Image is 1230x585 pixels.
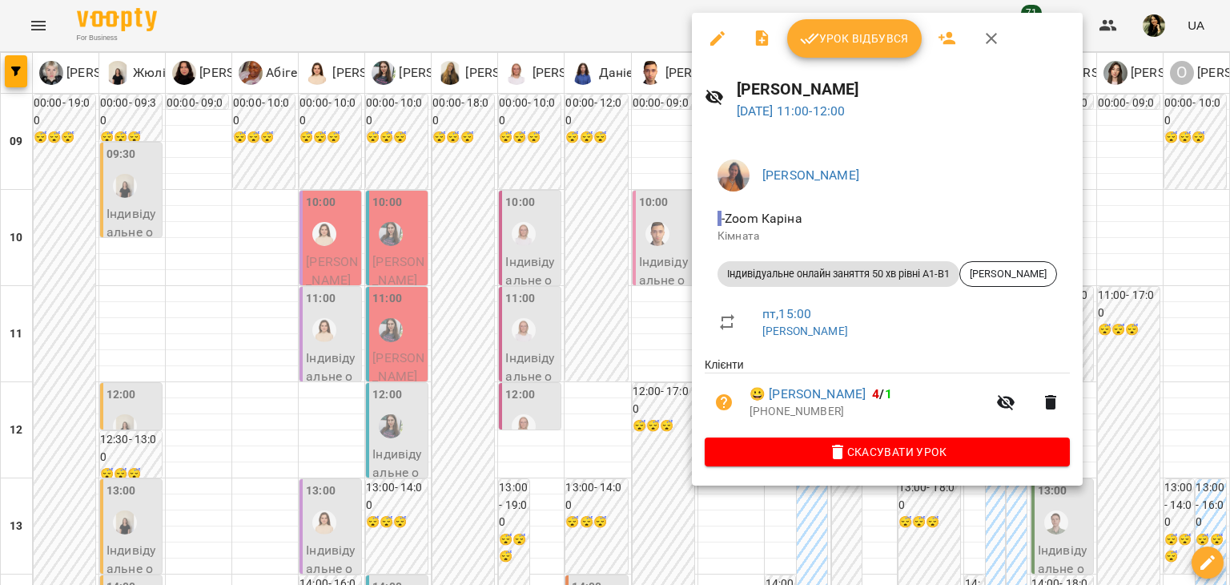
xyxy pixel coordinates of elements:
[787,19,922,58] button: Урок відбувся
[750,404,987,420] p: [PHONE_NUMBER]
[959,261,1057,287] div: [PERSON_NAME]
[717,228,1057,244] p: Кімната
[762,306,811,321] a: пт , 15:00
[872,386,879,401] span: 4
[717,211,806,226] span: - Zoom Каріна
[705,383,743,422] button: Візит ще не сплачено. Додати оплату?
[750,385,866,404] a: 😀 [PERSON_NAME]
[717,442,1057,462] span: Скасувати Урок
[737,77,1070,102] h6: [PERSON_NAME]
[885,386,892,401] span: 1
[872,386,891,401] b: /
[717,267,959,281] span: Індивідуальне онлайн заняття 50 хв рівні А1-В1
[705,438,1070,466] button: Скасувати Урок
[800,29,909,48] span: Урок відбувся
[717,159,750,192] img: 069e1e257d5519c3c657f006daa336a6.png
[737,103,846,119] a: [DATE] 11:00-12:00
[705,357,1070,437] ul: Клієнти
[762,167,859,183] a: [PERSON_NAME]
[960,267,1056,281] span: [PERSON_NAME]
[762,325,848,337] a: [PERSON_NAME]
